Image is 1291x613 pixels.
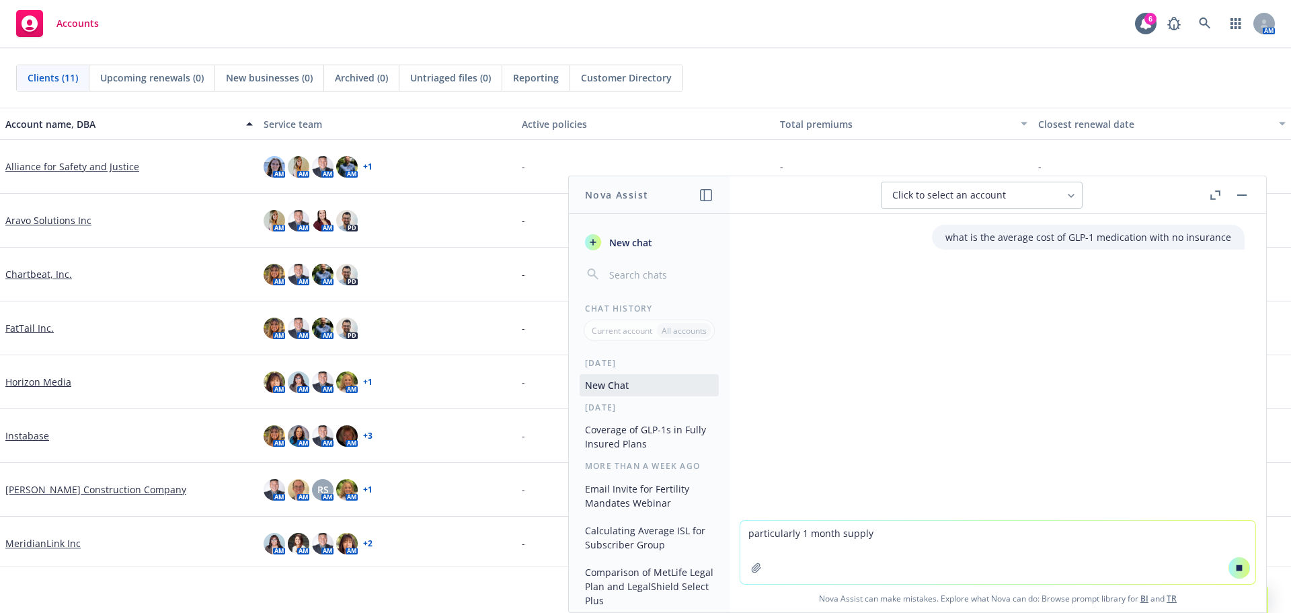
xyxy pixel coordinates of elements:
button: Email Invite for Fertility Mandates Webinar [580,478,719,514]
button: Coverage of GLP-1s in Fully Insured Plans [580,419,719,455]
span: Click to select an account [892,188,1006,202]
span: - [522,536,525,550]
a: TR [1167,593,1177,604]
span: Customer Directory [581,71,672,85]
img: photo [264,210,285,231]
a: Instabase [5,429,49,443]
div: Active policies [522,117,769,131]
div: Account name, DBA [5,117,238,131]
a: Search [1191,10,1218,37]
img: photo [288,371,309,393]
a: BI [1140,593,1148,604]
img: photo [312,371,334,393]
img: photo [312,264,334,285]
span: - [522,321,525,335]
img: photo [288,318,309,339]
img: photo [288,479,309,501]
a: Horizon Media [5,375,71,389]
a: + 3 [363,432,373,440]
img: photo [312,156,334,178]
img: photo [288,156,309,178]
img: photo [336,479,358,501]
img: photo [336,425,358,447]
button: Service team [258,108,516,140]
span: Untriaged files (0) [410,71,491,85]
img: photo [336,318,358,339]
img: photo [288,533,309,554]
a: Accounts [11,5,104,42]
img: photo [336,533,358,554]
div: [DATE] [569,357,730,369]
a: Report a Bug [1161,10,1187,37]
input: Search chats [607,265,713,284]
span: Reporting [513,71,559,85]
span: - [522,375,525,389]
a: + 1 [363,163,373,171]
button: New chat [580,230,719,254]
span: - [522,267,525,281]
img: photo [264,425,285,447]
a: + 2 [363,540,373,548]
button: Active policies [516,108,775,140]
span: Clients (11) [28,71,78,85]
button: New Chat [580,374,719,396]
img: photo [336,264,358,285]
button: Click to select an account [881,182,1083,209]
img: photo [264,479,285,501]
img: photo [288,425,309,447]
a: + 1 [363,378,373,386]
span: - [522,429,525,443]
span: Upcoming renewals (0) [100,71,204,85]
a: + 1 [363,486,373,494]
a: Alliance for Safety and Justice [5,159,139,174]
div: 6 [1144,13,1157,25]
img: photo [312,318,334,339]
textarea: particularly 1 month supply [740,521,1255,584]
div: Chat History [569,303,730,314]
img: photo [264,533,285,554]
span: - [522,482,525,497]
span: Accounts [56,18,99,29]
button: Calculating Average ISL for Subscriber Group [580,519,719,556]
img: photo [264,318,285,339]
a: [PERSON_NAME] Construction Company [5,482,186,497]
a: FatTail Inc. [5,321,54,335]
img: photo [264,264,285,285]
span: - [780,159,783,174]
img: photo [288,264,309,285]
div: [DATE] [569,402,730,413]
img: photo [288,210,309,231]
div: Service team [264,117,511,131]
img: photo [336,371,358,393]
a: Switch app [1222,10,1249,37]
a: MeridianLink Inc [5,536,81,550]
button: Comparison of MetLife Legal Plan and LegalShield Select Plus [580,561,719,612]
img: photo [264,371,285,393]
button: Closest renewal date [1033,108,1291,140]
img: photo [312,425,334,447]
button: Total premiums [775,108,1033,140]
div: More than a week ago [569,460,730,472]
img: photo [336,210,358,231]
img: photo [336,156,358,178]
div: Total premiums [780,117,1013,131]
span: New businesses (0) [226,71,313,85]
span: Nova Assist can make mistakes. Explore what Nova can do: Browse prompt library for and [735,585,1261,612]
h1: Nova Assist [585,188,648,202]
span: Archived (0) [335,71,388,85]
p: what is the average cost of GLP-1 medication with no insurance [945,230,1231,244]
img: photo [312,533,334,554]
span: RS [317,482,329,497]
p: Current account [592,325,652,336]
span: - [1038,159,1042,174]
img: photo [264,156,285,178]
a: Chartbeat, Inc. [5,267,72,281]
div: Closest renewal date [1038,117,1271,131]
img: photo [312,210,334,231]
span: - [522,159,525,174]
a: Aravo Solutions Inc [5,213,91,227]
span: New chat [607,236,652,250]
p: All accounts [662,325,707,336]
span: - [522,213,525,227]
